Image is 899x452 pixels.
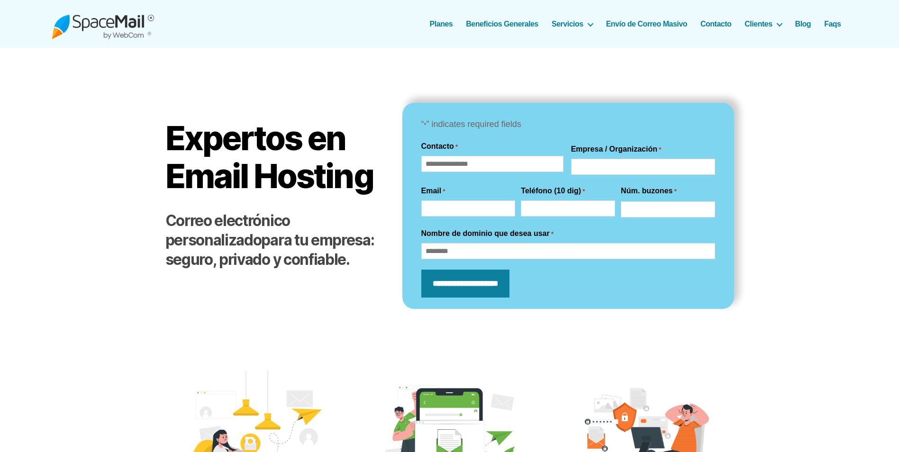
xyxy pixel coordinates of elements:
a: Contacto [700,19,731,28]
h1: Expertos en Email Hosting [165,119,383,195]
a: Faqs [824,19,841,28]
label: Email [421,185,445,197]
h2: para tu empresa: seguro, privado y confiable. [165,211,383,270]
a: Planes [430,19,453,28]
a: Clientes [745,19,781,28]
nav: Horizontal [435,19,848,28]
label: Empresa / Organización [571,144,662,155]
a: Envío de Correo Masivo [606,19,687,28]
label: Nombre de dominio que desea usar [421,228,554,239]
a: Servicios [552,19,593,28]
legend: Contacto [421,141,458,152]
strong: Correo electrónico personalizado [165,211,290,249]
label: Núm. buzones [621,185,677,197]
a: Beneficios Generales [466,19,538,28]
img: Spacemail [52,9,154,39]
p: “ ” indicates required fields [421,117,715,132]
label: Teléfono (10 dig) [521,185,585,197]
a: Blog [795,19,811,28]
